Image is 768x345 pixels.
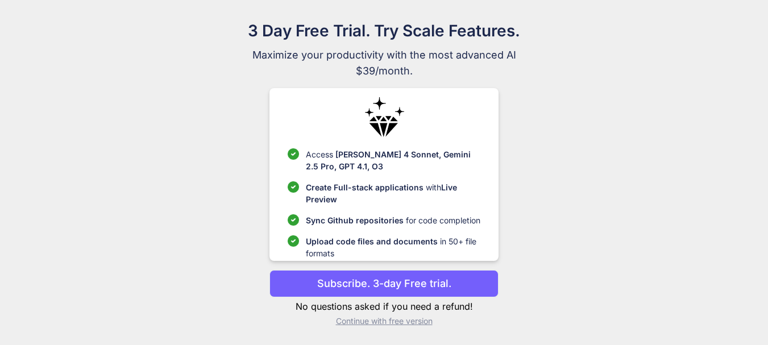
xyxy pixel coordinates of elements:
span: Upload code files and documents [306,236,438,246]
button: Subscribe. 3-day Free trial. [269,270,499,297]
span: Create Full-stack applications [306,182,426,192]
p: Access [306,148,480,172]
span: Sync Github repositories [306,215,404,225]
img: checklist [288,148,299,160]
p: with [306,181,480,205]
p: Continue with free version [269,315,499,327]
span: $39/month. [193,63,575,79]
p: in 50+ file formats [306,235,480,259]
h1: 3 Day Free Trial. Try Scale Features. [193,19,575,43]
span: Maximize your productivity with the most advanced AI [193,47,575,63]
p: for code completion [306,214,480,226]
p: No questions asked if you need a refund! [269,300,499,313]
span: [PERSON_NAME] 4 Sonnet, Gemini 2.5 Pro, GPT 4.1, O3 [306,149,471,171]
p: Subscribe. 3-day Free trial. [317,276,451,291]
img: checklist [288,235,299,247]
img: checklist [288,181,299,193]
img: checklist [288,214,299,226]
